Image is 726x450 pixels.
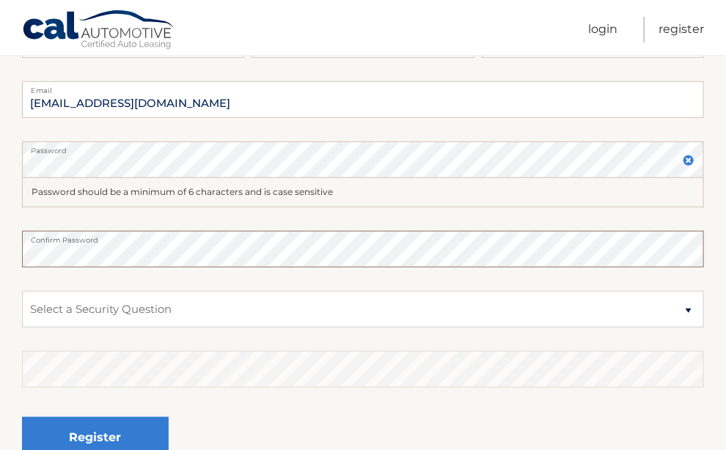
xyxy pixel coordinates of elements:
a: Register [659,17,704,43]
a: Login [588,17,617,43]
a: Cal Automotive [22,10,176,52]
label: Confirm Password [22,231,704,243]
label: Email [22,81,704,93]
img: close.svg [683,155,694,166]
label: Password [22,141,704,153]
div: Password should be a minimum of 6 characters and is case sensitive [22,178,704,207]
input: Email [22,81,704,118]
